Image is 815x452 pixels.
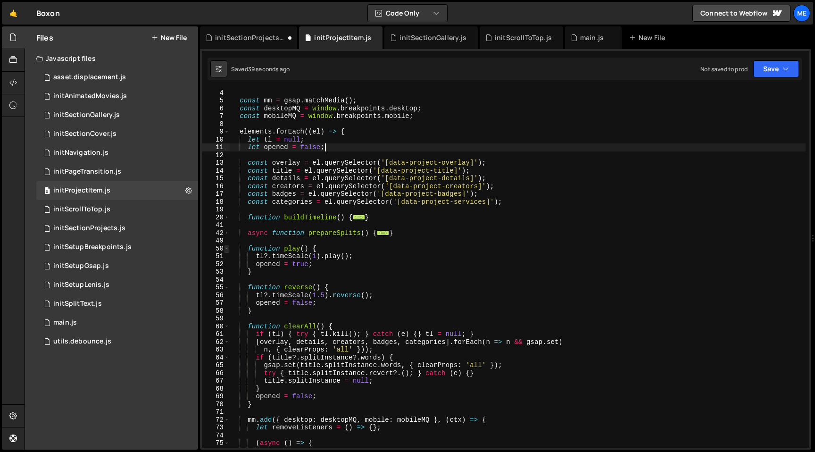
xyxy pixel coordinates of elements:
div: 56 [202,292,230,300]
div: initProjectItem.js [53,186,110,195]
div: 12 [202,151,230,159]
div: initSectionCover.js [53,130,116,138]
div: 54 [202,276,230,284]
div: initPageTransition.js [53,167,121,176]
div: 68 [202,385,230,393]
div: 62 [202,338,230,346]
div: 53 [202,268,230,276]
div: initSectionProjects.js [215,33,286,42]
div: initSetupBreakpoints.js [36,238,201,257]
button: New File [151,34,187,42]
h2: Files [36,33,53,43]
div: 18 [202,198,230,206]
div: main.js [580,33,604,42]
span: 0 [44,188,50,195]
div: 16666/45458.js [36,257,201,276]
div: 39 seconds ago [248,65,290,73]
div: 72 [202,416,230,424]
div: initSetupBreakpoints.js [53,243,132,251]
div: initSectionGallery.js [399,33,466,42]
div: initSplitText.js [36,294,198,313]
div: 67 [202,377,230,385]
div: 16666/45462.js [36,162,201,181]
div: 14 [202,167,230,175]
div: 66 [202,369,230,377]
div: initSectionGallery.js [53,111,120,119]
div: 7 [202,112,230,120]
div: 20 [202,214,230,222]
a: Connect to Webflow [692,5,790,22]
div: 69 [202,393,230,401]
div: initSectionProjects.js [53,224,125,233]
div: 16666/45498.js [36,219,198,238]
div: 5 [202,97,230,105]
div: 16666/45457.js [36,313,201,332]
div: initSectionCover.js [36,125,198,143]
div: 63 [202,346,230,354]
div: 13 [202,159,230,167]
div: 75 [202,439,230,447]
div: 52 [202,260,230,268]
div: initScrollToTop.js [495,33,552,42]
div: Javascript files [25,49,198,68]
div: initProjectItem.js [314,33,371,42]
div: 73 [202,424,230,432]
div: initAnimatedMovies.js [53,92,127,100]
div: 17 [202,190,230,198]
div: 16666/45461.js [36,200,201,219]
div: initNavigation.js [36,143,198,162]
div: 57 [202,299,230,307]
div: 58 [202,307,230,315]
div: Saved [231,65,290,73]
div: 11 [202,143,230,151]
div: Not saved to prod [700,65,748,73]
div: 4 [202,89,230,97]
div: initSectionGallery.js [36,106,198,125]
div: 16666/45460.js [36,276,201,294]
div: 51 [202,252,230,260]
span: ... [353,214,365,219]
a: Me [793,5,810,22]
div: 74 [202,432,230,440]
div: 64 [202,354,230,362]
a: 🤙 [2,2,25,25]
div: Boxon [36,8,60,19]
div: 71 [202,408,230,416]
div: 8 [202,120,230,128]
span: ... [377,230,389,235]
div: 70 [202,401,230,409]
div: initSplitText.js [53,300,102,308]
button: Code Only [368,5,447,22]
div: 16666/45464.js [36,87,198,106]
div: 65 [202,361,230,369]
div: initScrollToTop.js [53,205,110,214]
div: 41 [202,221,230,229]
div: 6 [202,105,230,113]
div: 15 [202,175,230,183]
div: utils.debounce.js [53,337,111,346]
div: 9 [202,128,230,136]
div: 49 [202,237,230,245]
div: 55 [202,284,230,292]
div: initProjectItem.js [36,181,198,200]
div: 19 [202,206,230,214]
div: initNavigation.js [53,149,108,157]
div: 16666/45469.js [36,68,198,87]
div: 16666/45471.js [36,332,198,351]
div: 50 [202,245,230,253]
div: 59 [202,315,230,323]
div: 42 [202,229,230,237]
div: 10 [202,136,230,144]
div: main.js [53,318,77,327]
div: initSetupGsap.js [53,262,109,270]
div: 16 [202,183,230,191]
div: asset.displacement.js [53,73,126,82]
div: 61 [202,330,230,338]
div: New File [629,33,669,42]
button: Save [753,60,799,77]
div: initSetupLenis.js [53,281,109,289]
div: 60 [202,323,230,331]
